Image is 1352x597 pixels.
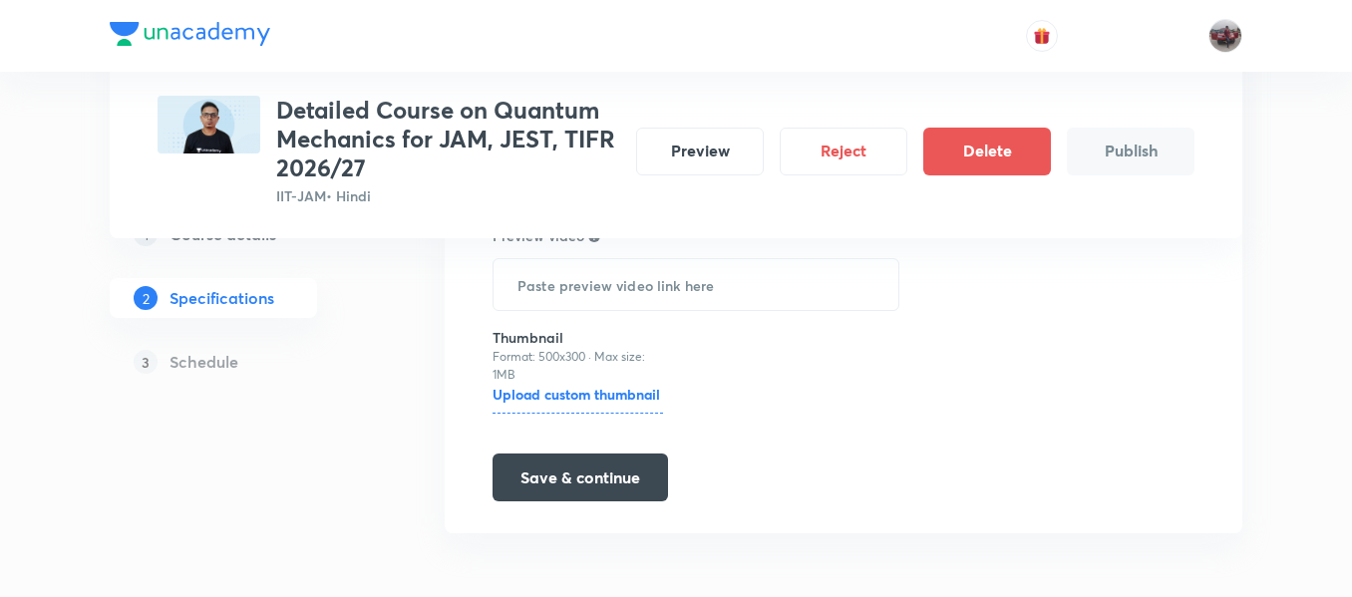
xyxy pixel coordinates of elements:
h5: Specifications [169,286,274,310]
h6: Upload custom thumbnail [493,384,663,414]
img: avatar [1033,27,1051,45]
p: 2 [134,286,158,310]
button: Delete [923,128,1051,175]
h3: Detailed Course on Quantum Mechanics for JAM, JEST, TIFR 2026/27 [276,96,620,181]
a: Company Logo [110,22,270,51]
button: avatar [1026,20,1058,52]
button: Publish [1067,128,1194,175]
h5: Schedule [169,350,238,374]
button: Save & continue [493,453,668,501]
a: 1Course details [110,214,381,254]
p: IIT-JAM • Hindi [276,185,620,206]
img: Company Logo [110,22,270,46]
h6: Thumbnail [493,327,663,348]
button: Reject [780,128,907,175]
input: Paste preview video link here [494,259,898,310]
img: 7E67AC18-C8DB-4C35-B0FE-7DD606CE4854_plus.png [158,96,260,153]
img: amirhussain Hussain [1208,19,1242,53]
p: Format: 500x300 · Max size: 1MB [493,348,663,384]
p: 3 [134,350,158,374]
button: Preview [636,128,764,175]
